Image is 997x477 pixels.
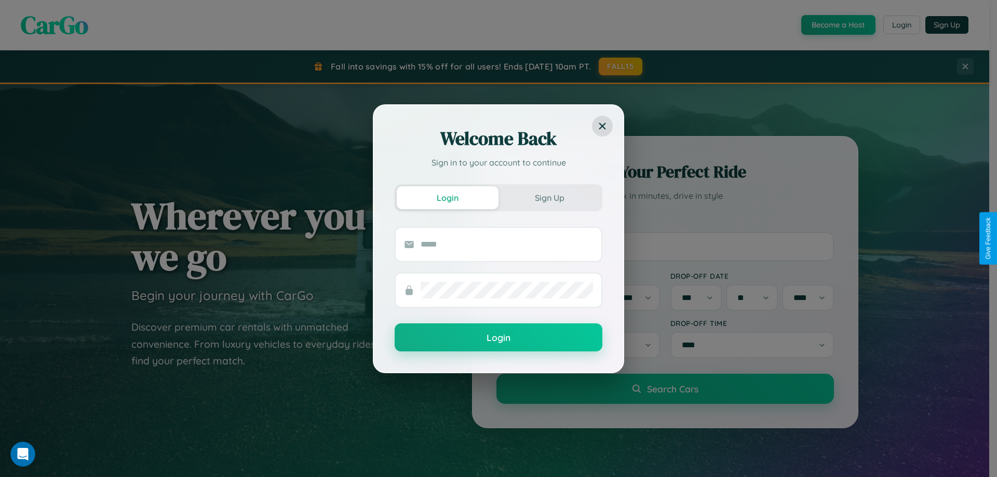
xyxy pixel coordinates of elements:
[498,186,600,209] button: Sign Up
[395,126,602,151] h2: Welcome Back
[10,442,35,467] iframe: Intercom live chat
[397,186,498,209] button: Login
[395,156,602,169] p: Sign in to your account to continue
[985,217,992,260] div: Give Feedback
[395,323,602,351] button: Login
